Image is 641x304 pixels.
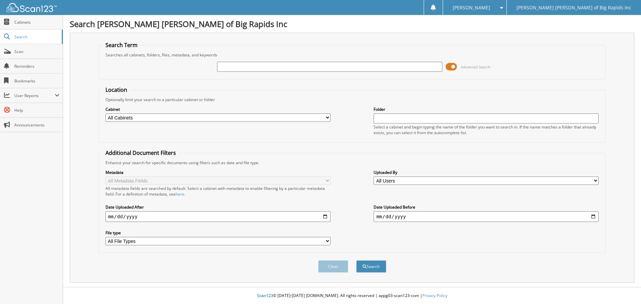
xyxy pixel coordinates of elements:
span: [PERSON_NAME] [PERSON_NAME] of Big Rapids Inc [516,6,631,10]
label: Cabinet [105,106,331,112]
button: Clear [318,260,348,273]
span: Search [14,34,58,40]
span: Advanced Search [461,64,490,69]
img: scan123-logo-white.svg [7,3,57,12]
div: Enhance your search for specific documents using filters such as date and file type. [102,160,602,166]
span: Bookmarks [14,78,59,84]
span: Scan [14,49,59,54]
a: here [176,191,184,197]
legend: Search Term [102,41,141,49]
div: Select a cabinet and begin typing the name of the folder you want to search in. If the name match... [374,124,599,135]
div: © [DATE]-[DATE] [DOMAIN_NAME]. All rights reserved | appg03-scan123-com | [63,288,641,304]
div: Searches all cabinets, folders, files, metadata, and keywords [102,52,602,58]
label: Date Uploaded Before [374,204,599,210]
label: Uploaded By [374,170,599,175]
legend: Location [102,86,131,93]
span: User Reports [14,93,55,98]
h1: Search [PERSON_NAME] [PERSON_NAME] of Big Rapids Inc [70,18,634,29]
input: end [374,211,599,222]
label: Folder [374,106,599,112]
label: File type [105,230,331,236]
legend: Additional Document Filters [102,149,179,157]
span: Scan123 [257,293,273,298]
span: Announcements [14,122,59,128]
label: Date Uploaded After [105,204,331,210]
input: start [105,211,331,222]
div: All metadata fields are searched by default. Select a cabinet with metadata to enable filtering b... [105,186,331,197]
div: Optionally limit your search to a particular cabinet or folder [102,97,602,102]
span: Help [14,107,59,113]
span: Cabinets [14,19,59,25]
a: Privacy Policy [422,293,447,298]
button: Search [356,260,386,273]
label: Metadata [105,170,331,175]
span: Reminders [14,63,59,69]
span: [PERSON_NAME] [453,6,490,10]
